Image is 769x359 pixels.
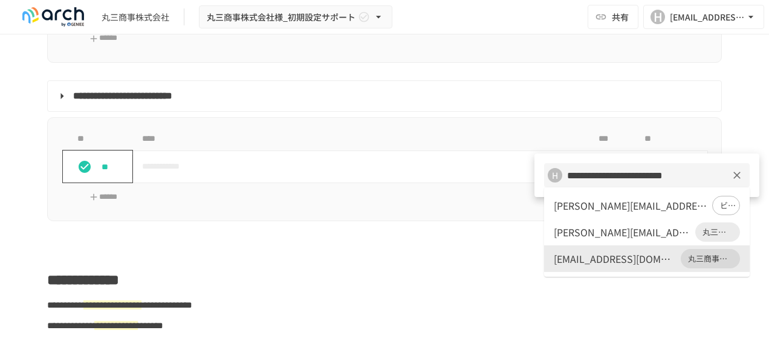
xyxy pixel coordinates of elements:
[695,226,740,238] span: 丸三商事株式会社
[554,198,707,213] div: [PERSON_NAME][EMAIL_ADDRESS][PERSON_NAME][DOMAIN_NAME]
[713,199,739,212] span: ビズリーチ
[554,251,676,266] div: [EMAIL_ADDRESS][DOMAIN_NAME]
[728,167,745,184] button: クリア
[681,253,740,265] span: 丸三商事株式会社
[548,168,562,183] div: H
[554,225,690,239] div: [PERSON_NAME][EMAIL_ADDRESS][DOMAIN_NAME]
